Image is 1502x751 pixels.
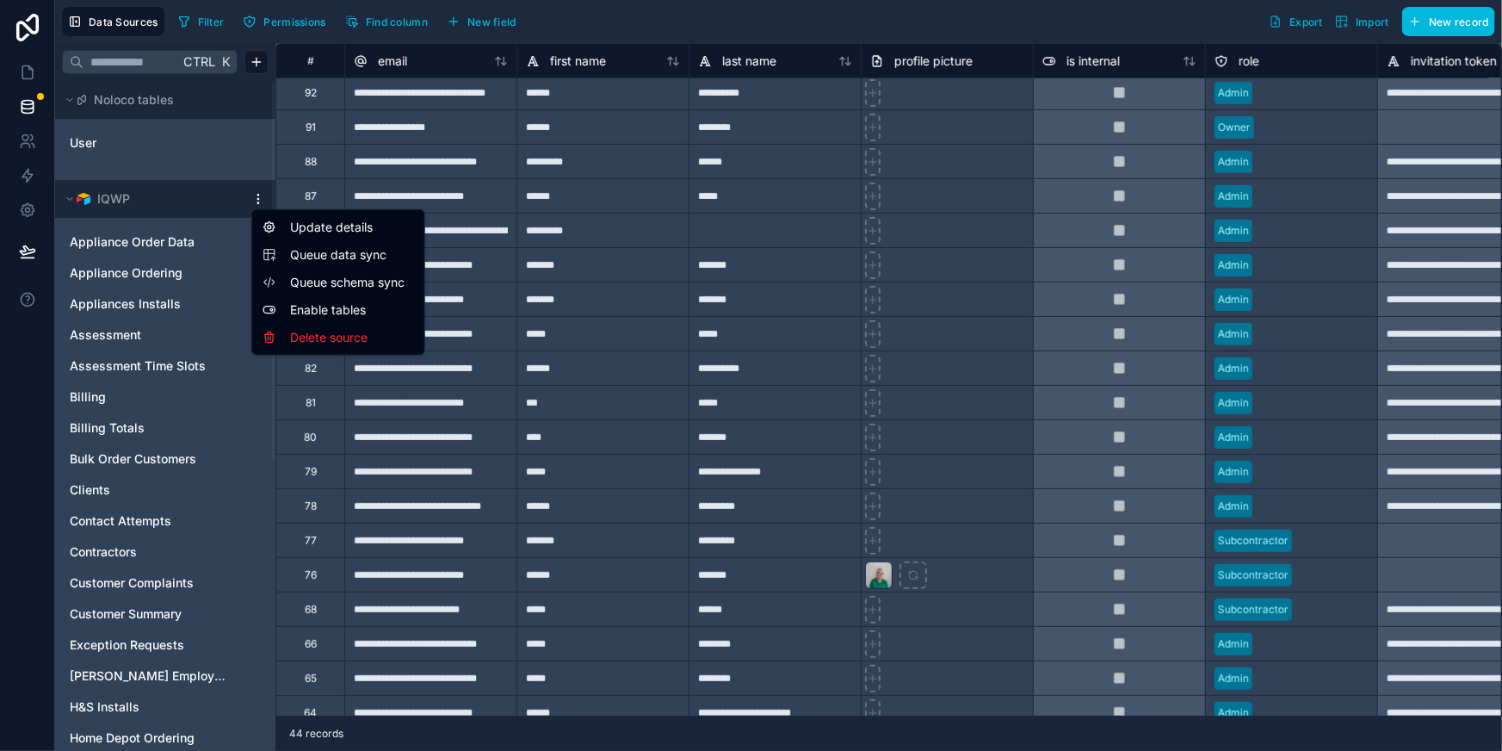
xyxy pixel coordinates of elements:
[256,324,421,351] div: Delete source
[263,274,414,291] button: Queue schema sync
[290,274,414,291] span: Queue schema sync
[256,214,421,241] div: Update details
[256,296,421,324] div: Enable tables
[263,246,414,264] button: Queue data sync
[290,246,414,264] span: Queue data sync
